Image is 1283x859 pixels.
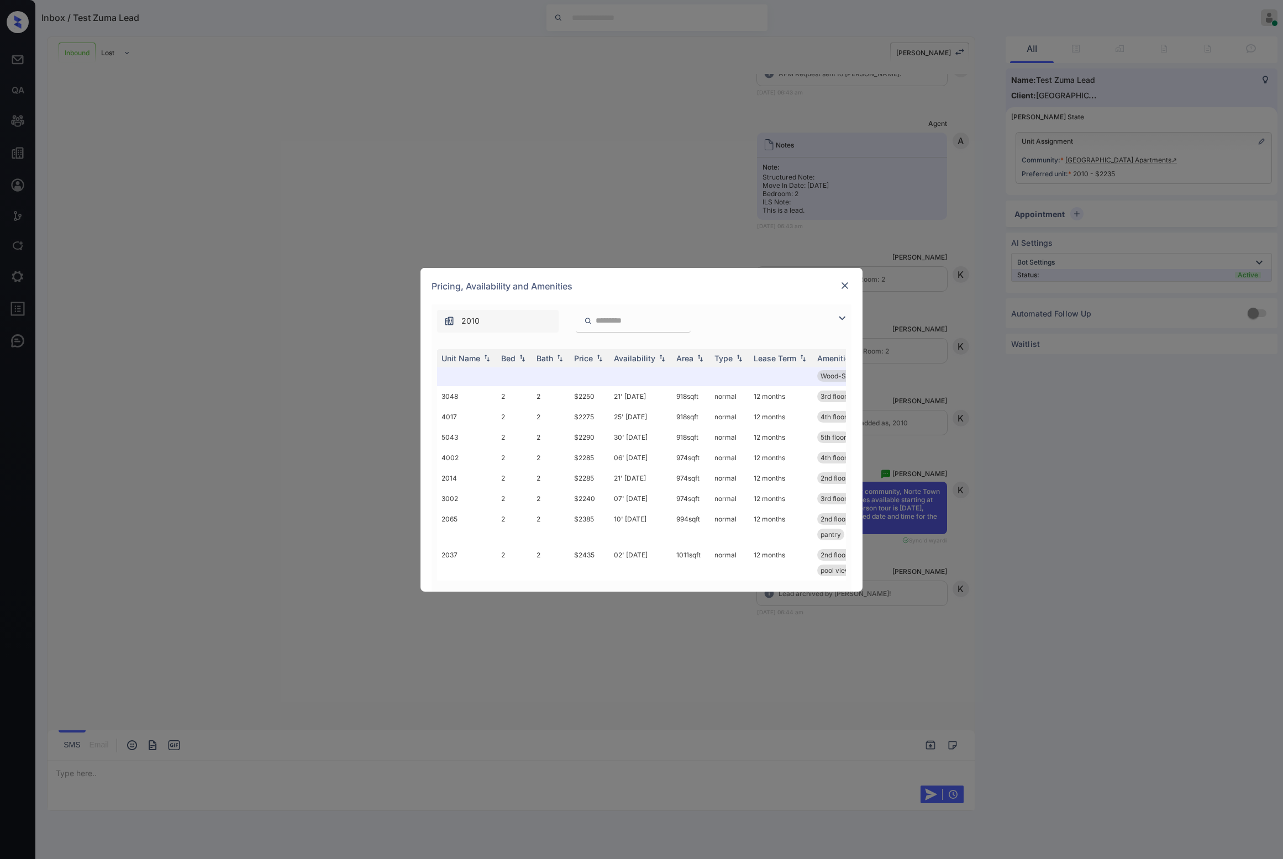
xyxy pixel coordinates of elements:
[497,545,532,581] td: 2
[710,427,749,447] td: normal
[749,427,813,447] td: 12 months
[574,354,593,363] div: Price
[420,268,863,304] div: Pricing, Availability and Amenities
[656,354,667,362] img: sorting
[554,354,565,362] img: sorting
[570,509,609,545] td: $2385
[672,407,710,427] td: 918 sqft
[609,427,672,447] td: 30' [DATE]
[609,350,672,386] td: 07' [DATE]
[437,386,497,407] td: 3048
[710,468,749,488] td: normal
[839,280,850,291] img: close
[672,447,710,468] td: 974 sqft
[437,509,497,545] td: 2065
[501,354,516,363] div: Bed
[672,488,710,509] td: 974 sqft
[821,566,850,575] span: pool view
[570,427,609,447] td: $2290
[714,354,733,363] div: Type
[609,447,672,468] td: 06' [DATE]
[481,354,492,362] img: sorting
[444,315,455,326] img: icon-zuma
[821,392,847,400] span: 3rd floor
[749,509,813,545] td: 12 months
[570,350,609,386] td: $2235
[821,474,848,482] span: 2nd floor
[532,509,570,545] td: 2
[672,386,710,407] td: 918 sqft
[710,386,749,407] td: normal
[532,427,570,447] td: 2
[537,354,553,363] div: Bath
[437,427,497,447] td: 5043
[821,515,848,523] span: 2nd floor
[821,530,841,539] span: pantry
[437,468,497,488] td: 2014
[532,447,570,468] td: 2
[710,488,749,509] td: normal
[821,413,847,421] span: 4th floor
[821,433,846,441] span: 5th floor
[532,468,570,488] td: 2
[532,350,570,386] td: 2
[609,488,672,509] td: 07' [DATE]
[749,350,813,386] td: 12 months
[710,509,749,545] td: normal
[710,447,749,468] td: normal
[821,454,847,462] span: 4th floor
[749,468,813,488] td: 12 months
[672,468,710,488] td: 974 sqft
[835,312,849,325] img: icon-zuma
[532,386,570,407] td: 2
[710,350,749,386] td: normal
[570,488,609,509] td: $2240
[609,545,672,581] td: 02' [DATE]
[584,316,592,326] img: icon-zuma
[441,354,480,363] div: Unit Name
[695,354,706,362] img: sorting
[570,407,609,427] td: $2275
[821,551,848,559] span: 2nd floor
[517,354,528,362] img: sorting
[672,509,710,545] td: 994 sqft
[710,407,749,427] td: normal
[497,509,532,545] td: 2
[497,488,532,509] td: 2
[710,545,749,581] td: normal
[570,545,609,581] td: $2435
[676,354,693,363] div: Area
[749,488,813,509] td: 12 months
[749,447,813,468] td: 12 months
[532,545,570,581] td: 2
[609,407,672,427] td: 25' [DATE]
[497,447,532,468] td: 2
[614,354,655,363] div: Availability
[497,468,532,488] td: 2
[437,407,497,427] td: 4017
[570,447,609,468] td: $2285
[497,350,532,386] td: 2
[609,468,672,488] td: 21' [DATE]
[797,354,808,362] img: sorting
[734,354,745,362] img: sorting
[672,427,710,447] td: 918 sqft
[437,545,497,581] td: 2037
[497,386,532,407] td: 2
[672,350,710,386] td: 918 sqft
[749,386,813,407] td: 12 months
[437,447,497,468] td: 4002
[672,545,710,581] td: 1011 sqft
[532,488,570,509] td: 2
[817,354,854,363] div: Amenities
[821,494,847,503] span: 3rd floor
[594,354,605,362] img: sorting
[749,407,813,427] td: 12 months
[754,354,796,363] div: Lease Term
[609,509,672,545] td: 10' [DATE]
[437,350,497,386] td: 2010
[437,488,497,509] td: 3002
[570,386,609,407] td: $2250
[461,315,480,327] span: 2010
[532,407,570,427] td: 2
